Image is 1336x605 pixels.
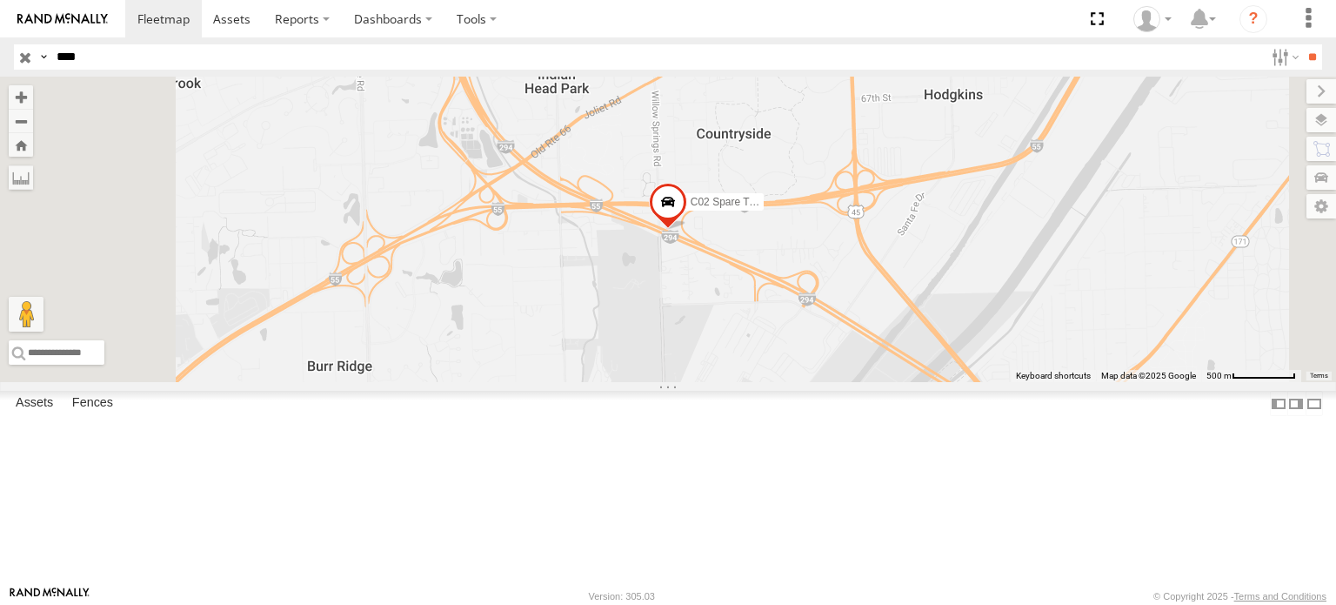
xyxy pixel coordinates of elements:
[1016,370,1091,382] button: Keyboard shortcuts
[691,196,817,208] span: C02 Spare Tracker - 62110
[1234,591,1326,602] a: Terms and Conditions
[63,392,122,416] label: Fences
[9,109,33,133] button: Zoom out
[1306,391,1323,416] label: Hide Summary Table
[589,591,655,602] div: Version: 305.03
[37,44,50,70] label: Search Query
[7,392,62,416] label: Assets
[1206,371,1232,380] span: 500 m
[9,165,33,190] label: Measure
[1270,391,1287,416] label: Dock Summary Table to the Left
[9,297,43,332] button: Drag Pegman onto the map to open Street View
[1265,44,1302,70] label: Search Filter Options
[17,13,108,25] img: rand-logo.svg
[10,588,90,605] a: Visit our Website
[1306,194,1336,218] label: Map Settings
[1153,591,1326,602] div: © Copyright 2025 -
[1310,373,1328,380] a: Terms
[1287,391,1305,416] label: Dock Summary Table to the Right
[1239,5,1267,33] i: ?
[1201,370,1301,382] button: Map Scale: 500 m per 70 pixels
[1101,371,1196,380] span: Map data ©2025 Google
[1127,6,1178,32] div: Idaliz Kaminski
[9,133,33,157] button: Zoom Home
[9,85,33,109] button: Zoom in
